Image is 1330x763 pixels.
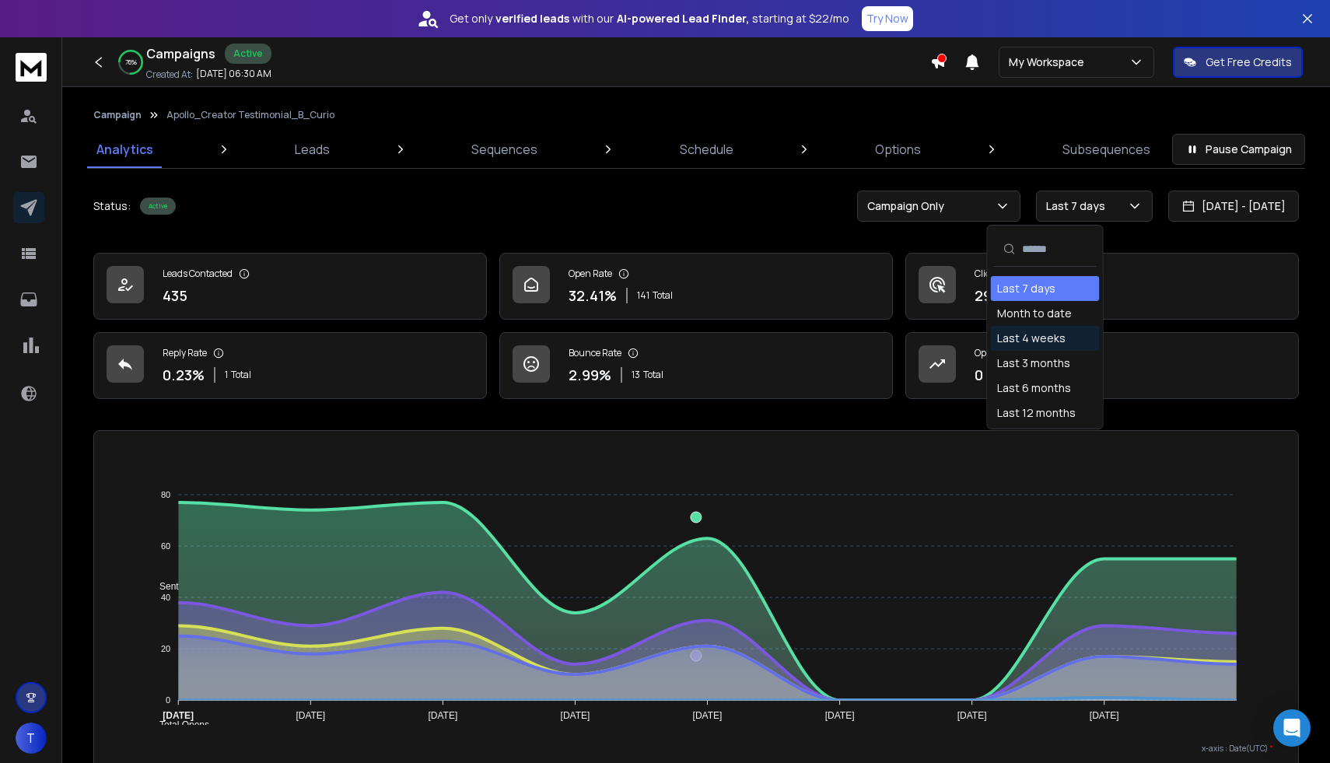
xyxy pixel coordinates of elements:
[163,285,187,306] p: 435
[866,11,908,26] p: Try Now
[87,131,163,168] a: Analytics
[231,369,251,381] span: Total
[499,253,893,320] a: Open Rate32.41%141Total
[957,710,987,721] tspan: [DATE]
[161,644,170,653] tspan: 20
[693,710,723,721] tspan: [DATE]
[146,44,215,63] h1: Campaigns
[429,710,458,721] tspan: [DATE]
[146,68,193,81] p: Created At:
[637,289,649,302] span: 141
[670,131,743,168] a: Schedule
[163,710,194,721] tspan: [DATE]
[163,347,207,359] p: Reply Rate
[1046,198,1111,214] p: Last 7 days
[975,268,1016,280] p: Click Rate
[653,289,673,302] span: Total
[905,253,1299,320] a: Click Rate29.43%128Total
[997,405,1076,421] div: Last 12 months
[166,695,170,705] tspan: 0
[296,710,326,721] tspan: [DATE]
[16,723,47,754] button: T
[166,109,334,121] p: Apollo_Creator Testimonial_B_Curio
[161,593,170,602] tspan: 40
[16,53,47,82] img: logo
[225,369,228,381] span: 1
[867,198,950,214] p: Campaign Only
[462,131,547,168] a: Sequences
[125,58,137,67] p: 76 %
[975,364,983,386] p: 0
[499,332,893,399] a: Bounce Rate2.99%13Total
[295,140,330,159] p: Leads
[866,131,930,168] a: Options
[1173,47,1303,78] button: Get Free Credits
[862,6,913,31] button: Try Now
[285,131,339,168] a: Leads
[119,743,1273,754] p: x-axis : Date(UTC)
[1168,191,1299,222] button: [DATE] - [DATE]
[450,11,849,26] p: Get only with our starting at $22/mo
[1172,134,1305,165] button: Pause Campaign
[1273,709,1311,747] div: Open Intercom Messenger
[997,380,1071,396] div: Last 6 months
[569,268,612,280] p: Open Rate
[643,369,663,381] span: Total
[875,140,921,159] p: Options
[96,140,153,159] p: Analytics
[140,198,176,215] div: Active
[905,332,1299,399] a: Opportunities0$0
[975,347,1033,359] p: Opportunities
[163,268,233,280] p: Leads Contacted
[161,490,170,499] tspan: 80
[997,306,1072,321] div: Month to date
[225,44,271,64] div: Active
[617,11,749,26] strong: AI-powered Lead Finder,
[997,355,1070,371] div: Last 3 months
[471,140,537,159] p: Sequences
[196,68,271,80] p: [DATE] 06:30 AM
[495,11,569,26] strong: verified leads
[975,285,1025,306] p: 29.43 %
[561,710,590,721] tspan: [DATE]
[569,347,621,359] p: Bounce Rate
[163,364,205,386] p: 0.23 %
[93,198,131,214] p: Status:
[825,710,855,721] tspan: [DATE]
[93,253,487,320] a: Leads Contacted435
[680,140,733,159] p: Schedule
[569,364,611,386] p: 2.99 %
[161,541,170,551] tspan: 60
[148,581,179,592] span: Sent
[997,331,1066,346] div: Last 4 weeks
[1062,140,1150,159] p: Subsequences
[148,719,209,730] span: Total Opens
[632,369,640,381] span: 13
[1009,54,1090,70] p: My Workspace
[997,281,1055,296] div: Last 7 days
[93,109,142,121] button: Campaign
[1053,131,1160,168] a: Subsequences
[93,332,487,399] a: Reply Rate0.23%1Total
[569,285,617,306] p: 32.41 %
[1206,54,1292,70] p: Get Free Credits
[1090,710,1119,721] tspan: [DATE]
